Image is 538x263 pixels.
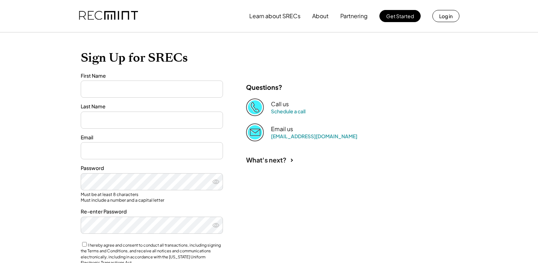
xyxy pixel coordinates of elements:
div: Password [81,165,223,172]
a: [EMAIL_ADDRESS][DOMAIN_NAME] [271,133,357,139]
button: About [312,9,329,23]
div: Re-enter Password [81,208,223,215]
div: Email [81,134,223,141]
img: Phone%20copy%403x.png [246,98,264,116]
div: Call us [271,100,289,108]
button: Get Started [379,10,421,22]
button: Partnering [340,9,368,23]
button: Learn about SRECs [249,9,300,23]
img: recmint-logotype%403x.png [79,4,138,28]
div: First Name [81,72,223,79]
img: Email%202%403x.png [246,123,264,141]
div: Must be at least 8 characters Must include a number and a capital letter [81,192,223,203]
div: Questions? [246,83,282,91]
a: Schedule a call [271,108,305,114]
div: Email us [271,125,293,133]
div: Last Name [81,103,223,110]
h1: Sign Up for SRECs [81,50,458,65]
div: What's next? [246,156,287,164]
button: Log in [432,10,459,22]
